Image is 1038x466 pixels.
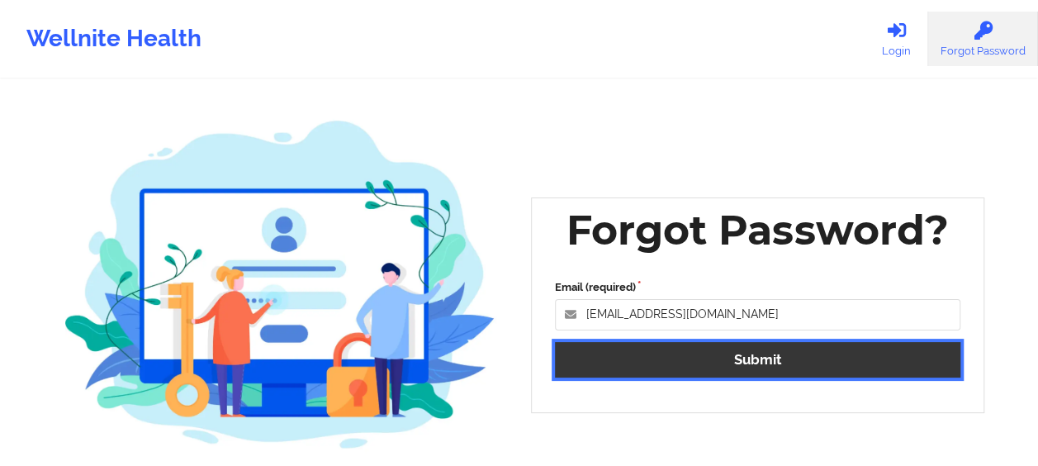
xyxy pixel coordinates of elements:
a: Login [864,12,928,66]
div: Forgot Password? [566,204,948,256]
button: Submit [555,342,961,378]
input: Email address [555,299,961,330]
label: Email (required) [555,279,961,296]
a: Forgot Password [928,12,1038,66]
img: wellnite-forgot-password-hero_200.d80a7247.jpg [65,104,496,464]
